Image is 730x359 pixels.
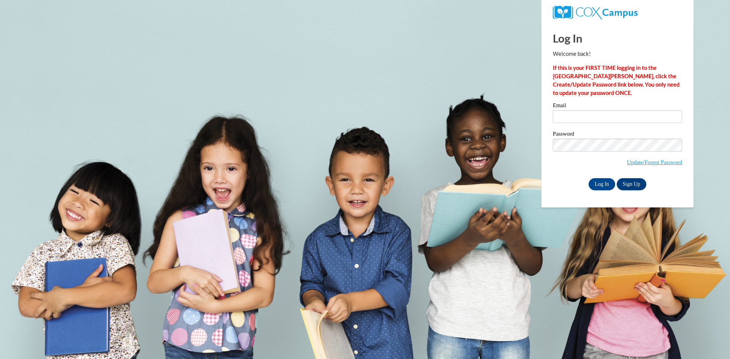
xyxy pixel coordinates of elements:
[617,178,646,190] a: Sign Up
[589,178,615,190] input: Log In
[553,30,682,46] h1: Log In
[553,6,638,19] img: COX Campus
[627,159,682,165] a: Update/Forgot Password
[553,65,679,96] strong: If this is your FIRST TIME logging in to the [GEOGRAPHIC_DATA][PERSON_NAME], click the Create/Upd...
[553,131,682,139] label: Password
[553,103,682,110] label: Email
[553,9,638,15] a: COX Campus
[553,50,682,58] p: Welcome back!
